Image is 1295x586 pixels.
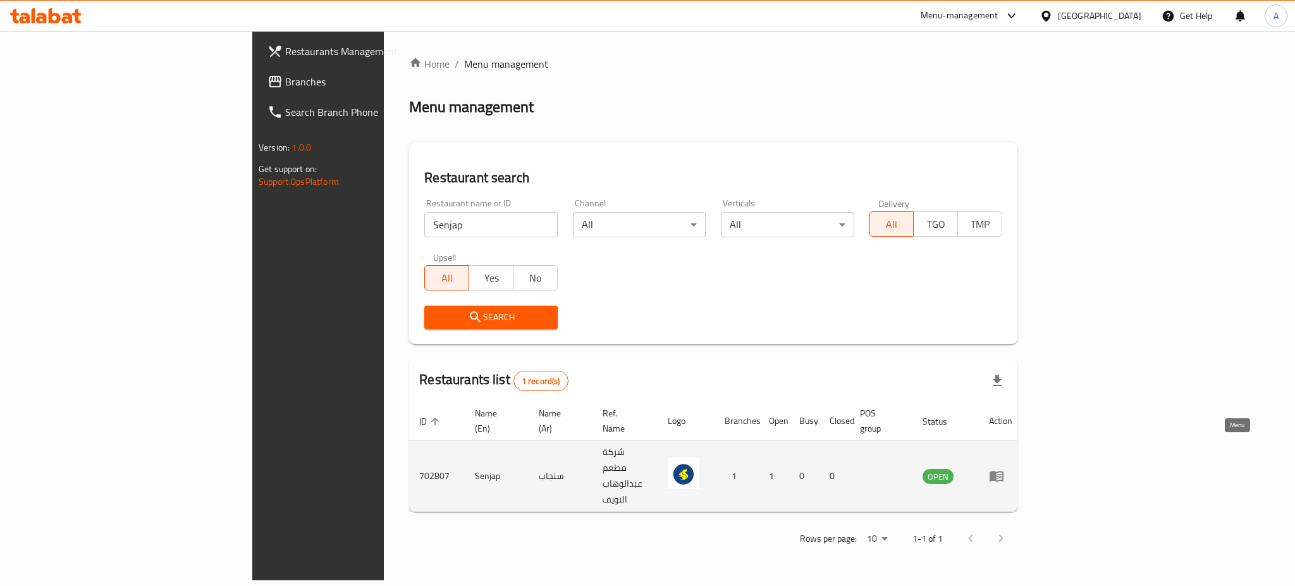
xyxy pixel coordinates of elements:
[923,414,964,429] span: Status
[424,212,557,237] input: Search for restaurant name or ID..
[913,211,958,237] button: TGO
[514,375,568,387] span: 1 record(s)
[519,269,553,287] span: No
[419,414,443,429] span: ID
[469,265,513,290] button: Yes
[921,8,998,23] div: Menu-management
[409,402,1022,512] table: enhanced table
[957,211,1002,237] button: TMP
[715,402,759,440] th: Branches
[923,470,954,484] span: OPEN
[465,440,529,512] td: Senjap
[715,440,759,512] td: 1
[819,402,850,440] th: Closed
[259,139,290,156] span: Version:
[430,269,464,287] span: All
[285,44,458,59] span: Restaurants Management
[1058,9,1141,23] div: [GEOGRAPHIC_DATA]
[419,370,568,391] h2: Restaurants list
[875,215,909,234] span: All
[474,269,508,287] span: Yes
[539,406,577,436] span: Name (Ar)
[603,406,642,436] span: Ref. Name
[878,199,910,208] label: Delivery
[573,212,706,237] div: All
[424,265,469,290] button: All
[409,56,1017,72] nav: breadcrumb
[819,440,850,512] td: 0
[759,440,789,512] td: 1
[433,252,457,261] label: Upsell
[1274,9,1279,23] span: A
[658,402,715,440] th: Logo
[285,74,458,89] span: Branches
[257,36,469,66] a: Restaurants Management
[963,215,997,234] span: TMP
[862,530,892,549] div: Rows per page:
[869,211,914,237] button: All
[424,168,1002,187] h2: Restaurant search
[979,402,1022,440] th: Action
[912,531,943,547] p: 1-1 of 1
[292,139,311,156] span: 1.0.0
[259,173,339,190] a: Support.OpsPlatform
[434,309,547,325] span: Search
[464,56,548,72] span: Menu management
[285,104,458,120] span: Search Branch Phone
[409,97,534,117] h2: Menu management
[475,406,513,436] span: Name (En)
[529,440,592,512] td: سنجاب
[668,458,699,489] img: Senjap
[919,215,953,234] span: TGO
[257,97,469,127] a: Search Branch Phone
[789,440,819,512] td: 0
[424,306,557,329] button: Search
[592,440,658,512] td: شركة مطعم عبدالوھاب النویف
[721,212,854,237] div: All
[259,161,317,177] span: Get support on:
[800,531,857,547] p: Rows per page:
[257,66,469,97] a: Branches
[789,402,819,440] th: Busy
[982,366,1012,396] div: Export file
[759,402,789,440] th: Open
[860,406,897,436] span: POS group
[513,265,558,290] button: No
